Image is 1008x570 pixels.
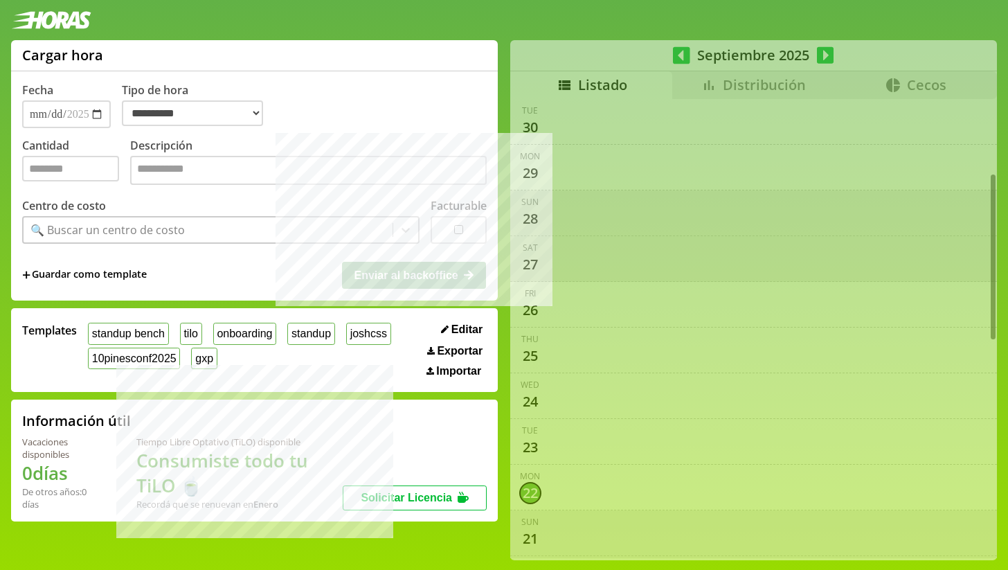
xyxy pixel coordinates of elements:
[191,348,217,369] button: gxp
[431,198,487,213] label: Facturable
[22,267,30,283] span: +
[122,82,274,128] label: Tipo de hora
[22,461,103,486] h1: 0 días
[22,138,130,188] label: Cantidad
[437,323,487,337] button: Editar
[136,436,343,448] div: Tiempo Libre Optativo (TiLO) disponible
[136,498,343,510] div: Recordá que se renuevan en
[136,448,343,498] h1: Consumiste todo tu TiLO 🍵
[451,323,483,336] span: Editar
[253,498,278,510] b: Enero
[423,344,487,358] button: Exportar
[22,46,103,64] h1: Cargar hora
[30,222,185,238] div: 🔍 Buscar un centro de costo
[88,323,169,344] button: standup bench
[22,156,119,181] input: Cantidad
[437,345,483,357] span: Exportar
[287,323,335,344] button: standup
[22,82,53,98] label: Fecha
[88,348,180,369] button: 10pinesconf2025
[22,486,103,510] div: De otros años: 0 días
[22,411,131,430] h2: Información útil
[22,436,103,461] div: Vacaciones disponibles
[346,323,391,344] button: joshcss
[22,198,106,213] label: Centro de costo
[436,365,481,377] span: Importar
[130,138,487,188] label: Descripción
[22,323,77,338] span: Templates
[122,100,263,126] select: Tipo de hora
[213,323,277,344] button: onboarding
[22,267,147,283] span: +Guardar como template
[361,492,452,504] span: Solicitar Licencia
[130,156,487,185] textarea: Descripción
[343,486,487,510] button: Solicitar Licencia
[180,323,202,344] button: tilo
[11,11,91,29] img: logotipo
